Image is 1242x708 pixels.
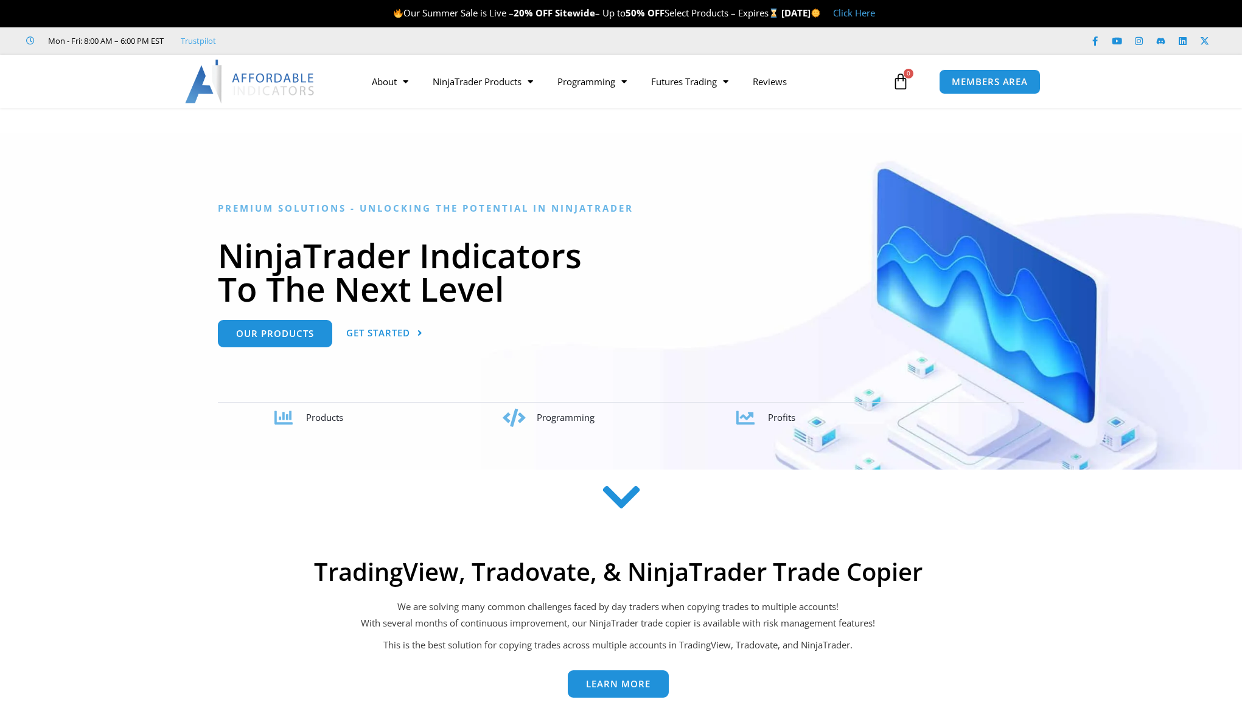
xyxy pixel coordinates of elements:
span: Get Started [346,328,410,338]
a: Click Here [833,7,875,19]
nav: Menu [360,68,889,95]
a: About [360,68,420,95]
a: Trustpilot [181,33,216,48]
span: Products [306,411,343,423]
p: This is the best solution for copying trades across multiple accounts in TradingView, Tradovate, ... [229,637,1008,654]
span: Programming [537,411,595,423]
img: ⌛ [769,9,778,18]
p: We are solving many common challenges faced by day traders when copying trades to multiple accoun... [229,599,1008,633]
strong: 20% OFF [514,7,553,19]
a: Get Started [346,320,423,347]
strong: Sitewide [555,7,595,19]
span: Learn more [586,679,651,689]
span: MEMBERS AREA [952,77,1028,86]
span: 0 [904,69,913,78]
a: Our Products [218,320,332,347]
strong: 50% OFF [626,7,665,19]
a: Programming [545,68,639,95]
h1: NinjaTrader Indicators To The Next Level [218,238,1024,305]
a: MEMBERS AREA [939,69,1041,94]
span: Profits [768,411,795,423]
span: Mon - Fri: 8:00 AM – 6:00 PM EST [45,33,164,48]
a: 0 [874,64,927,99]
h6: Premium Solutions - Unlocking the Potential in NinjaTrader [218,203,1024,214]
a: Reviews [741,68,799,95]
span: Our Products [236,329,314,338]
img: LogoAI | Affordable Indicators – NinjaTrader [185,60,316,103]
span: Our Summer Sale is Live – – Up to Select Products – Expires [393,7,781,19]
a: Futures Trading [639,68,741,95]
a: NinjaTrader Products [420,68,545,95]
a: Learn more [568,670,669,698]
h2: TradingView, Tradovate, & NinjaTrader Trade Copier [229,557,1008,586]
img: 🌞 [811,9,820,18]
img: 🔥 [394,9,403,18]
strong: [DATE] [781,7,821,19]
